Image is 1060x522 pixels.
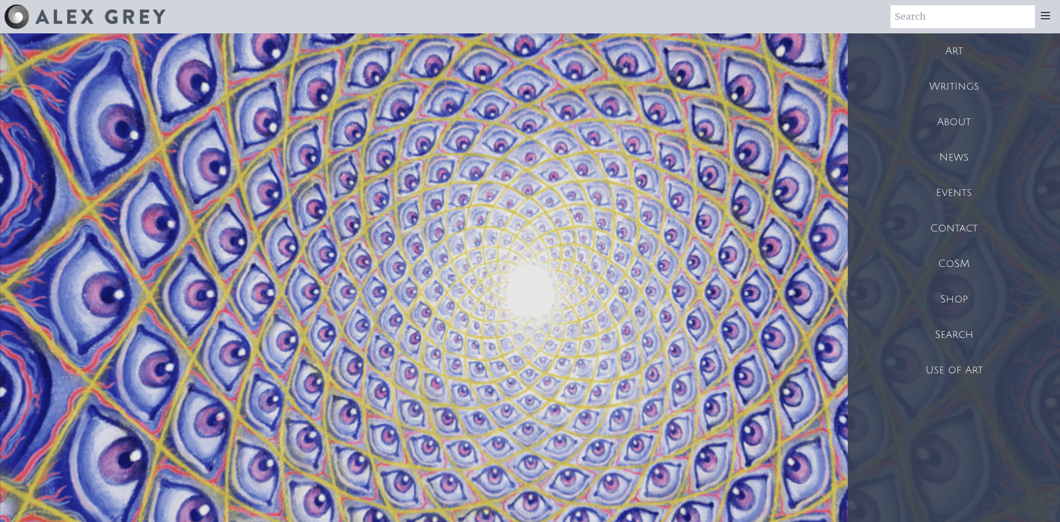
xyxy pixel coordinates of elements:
a: CoSM [848,246,1060,282]
a: Use of Art [848,353,1060,388]
a: Search [848,317,1060,353]
a: About [848,104,1060,140]
input: Search [891,5,1035,28]
a: Shop [848,282,1060,317]
a: Events [848,175,1060,211]
a: Writings [848,69,1060,104]
a: Art [848,33,1060,69]
a: News [848,140,1060,175]
a: Contact [848,211,1060,246]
